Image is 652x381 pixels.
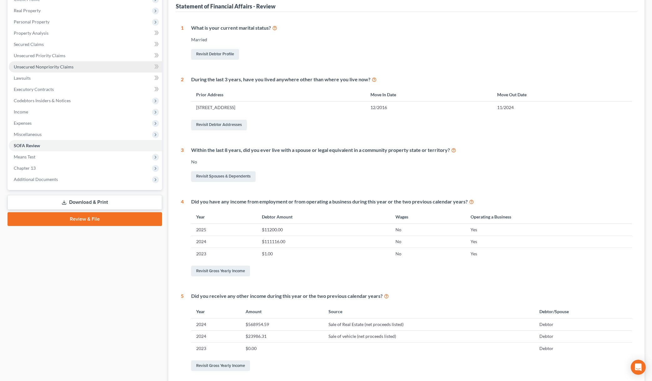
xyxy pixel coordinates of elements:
td: 2024 [191,318,241,330]
div: Did you receive any other income during this year or the two previous calendar years? [191,293,632,300]
td: $111116.00 [257,236,390,248]
span: SOFA Review [14,143,40,148]
a: Lawsuits [9,73,162,84]
span: Chapter 13 [14,165,36,171]
td: $0.00 [241,342,323,354]
td: Debtor [534,330,632,342]
td: Yes [466,248,632,260]
a: Property Analysis [9,28,162,39]
td: 2025 [191,224,257,236]
span: Miscellaneous [14,132,42,137]
div: During the last 3 years, have you lived anywhere other than where you live now? [191,76,632,83]
span: Personal Property [14,19,49,24]
span: Means Test [14,154,35,159]
span: Property Analysis [14,30,48,36]
td: No [390,248,466,260]
div: 4 [181,198,184,278]
td: Debtor [534,342,632,354]
th: Source [323,305,534,318]
th: Operating a Business [466,210,632,223]
a: Revisit Gross Yearly Income [191,266,250,276]
span: Unsecured Priority Claims [14,53,65,58]
a: Unsecured Nonpriority Claims [9,61,162,73]
div: No [191,159,632,165]
a: Revisit Debtor Profile [191,49,239,60]
a: Review & File [8,212,162,226]
a: Revisit Debtor Addresses [191,120,247,130]
td: Sale of Real Estate (net proceeds listed) [323,318,534,330]
th: Move Out Date [492,88,632,101]
th: Year [191,305,241,318]
th: Prior Address [191,88,365,101]
td: $23986.31 [241,330,323,342]
td: Debtor [534,318,632,330]
td: No [390,236,466,248]
div: 5 [181,293,184,372]
td: [STREET_ADDRESS] [191,102,365,113]
td: 12/2016 [365,102,492,113]
div: Within the last 8 years, did you ever live with a spouse or legal equivalent in a community prope... [191,147,632,154]
div: Open Intercom Messenger [631,360,646,375]
a: Executory Contracts [9,84,162,95]
span: Income [14,109,28,114]
td: Yes [466,236,632,248]
td: $1.00 [257,248,390,260]
td: $11200.00 [257,224,390,236]
a: Revisit Spouses & Dependents [191,171,256,182]
th: Debtor/Spouse [534,305,632,318]
a: Secured Claims [9,39,162,50]
div: What is your current marital status? [191,24,632,32]
td: No [390,224,466,236]
th: Debtor Amount [257,210,390,223]
span: Expenses [14,120,32,126]
span: Secured Claims [14,42,44,47]
a: Revisit Gross Yearly Income [191,360,250,371]
div: Did you have any income from employment or from operating a business during this year or the two ... [191,198,632,205]
th: Amount [241,305,323,318]
td: 2024 [191,330,241,342]
span: Codebtors Insiders & Notices [14,98,71,103]
td: 11/2024 [492,102,632,113]
a: SOFA Review [9,140,162,151]
span: Additional Documents [14,177,58,182]
div: Statement of Financial Affairs - Review [176,3,276,10]
div: 3 [181,147,184,183]
span: Unsecured Nonpriority Claims [14,64,74,69]
td: $568954.59 [241,318,323,330]
div: 2 [181,76,184,132]
td: 2024 [191,236,257,248]
span: Executory Contracts [14,87,54,92]
td: 2023 [191,248,257,260]
td: Sale of vehicle (net proceeds listed) [323,330,534,342]
a: Download & Print [8,195,162,210]
td: 2023 [191,342,241,354]
span: Lawsuits [14,75,31,81]
td: Yes [466,224,632,236]
th: Year [191,210,257,223]
a: Unsecured Priority Claims [9,50,162,61]
div: Married [191,37,632,43]
span: Real Property [14,8,41,13]
th: Wages [390,210,466,223]
th: Move In Date [365,88,492,101]
div: 1 [181,24,184,61]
